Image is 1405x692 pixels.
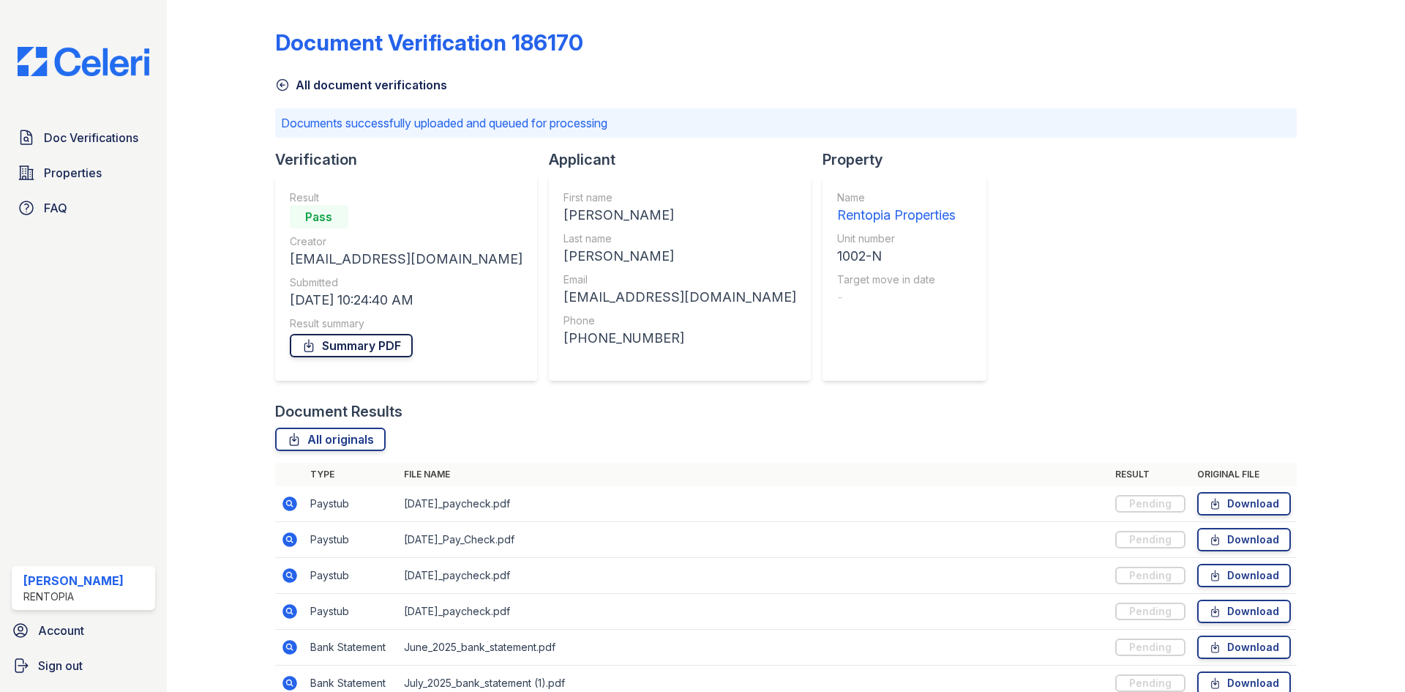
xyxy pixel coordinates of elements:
[290,316,522,331] div: Result summary
[563,313,796,328] div: Phone
[398,594,1109,630] td: [DATE]_paycheck.pdf
[44,199,67,217] span: FAQ
[275,76,447,94] a: All document verifications
[275,149,549,170] div: Verification
[1115,674,1185,692] div: Pending
[837,246,956,267] div: 1002-N
[837,205,956,226] div: Rentopia Properties
[837,190,956,226] a: Name Rentopia Properties
[563,231,796,246] div: Last name
[290,234,522,249] div: Creator
[304,463,398,486] th: Type
[23,589,124,604] div: Rentopia
[275,29,583,56] div: Document Verification 186170
[290,205,348,228] div: Pass
[1115,639,1185,656] div: Pending
[549,149,823,170] div: Applicant
[398,486,1109,522] td: [DATE]_paycheck.pdf
[281,114,1291,132] p: Documents successfully uploaded and queued for processing
[6,47,161,76] img: CE_Logo_Blue-a8612792a0a2168367f1c8372b55b34899dd931a85d93a1a3d3e32e68fde9ad4.png
[290,275,522,290] div: Submitted
[1115,603,1185,620] div: Pending
[1197,528,1291,551] a: Download
[1191,463,1297,486] th: Original file
[1115,567,1185,584] div: Pending
[398,522,1109,558] td: [DATE]_Pay_Check.pdf
[1197,492,1291,516] a: Download
[837,190,956,205] div: Name
[12,123,155,152] a: Doc Verifications
[290,249,522,269] div: [EMAIL_ADDRESS][DOMAIN_NAME]
[12,158,155,187] a: Properties
[837,287,956,308] div: -
[23,572,124,589] div: [PERSON_NAME]
[837,272,956,287] div: Target move in date
[290,190,522,205] div: Result
[1197,600,1291,623] a: Download
[290,334,413,357] a: Summary PDF
[563,246,796,267] div: [PERSON_NAME]
[304,594,398,630] td: Paystub
[304,558,398,594] td: Paystub
[1197,636,1291,659] a: Download
[6,616,161,645] a: Account
[6,651,161,680] a: Sign out
[1115,531,1185,548] div: Pending
[44,129,138,146] span: Doc Verifications
[398,558,1109,594] td: [DATE]_paycheck.pdf
[304,486,398,522] td: Paystub
[823,149,998,170] div: Property
[38,657,83,674] span: Sign out
[44,164,102,182] span: Properties
[275,401,402,422] div: Document Results
[398,630,1109,666] td: June_2025_bank_statement.pdf
[290,290,522,310] div: [DATE] 10:24:40 AM
[398,463,1109,486] th: File name
[38,622,84,639] span: Account
[563,190,796,205] div: First name
[563,205,796,226] div: [PERSON_NAME]
[837,231,956,246] div: Unit number
[1115,495,1185,513] div: Pending
[563,287,796,308] div: [EMAIL_ADDRESS][DOMAIN_NAME]
[1197,564,1291,587] a: Download
[563,272,796,287] div: Email
[12,193,155,223] a: FAQ
[304,522,398,558] td: Paystub
[563,328,796,349] div: [PHONE_NUMBER]
[1109,463,1191,486] th: Result
[275,428,386,451] a: All originals
[304,630,398,666] td: Bank Statement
